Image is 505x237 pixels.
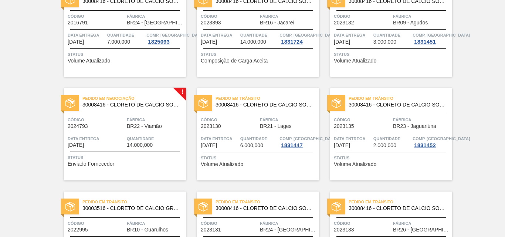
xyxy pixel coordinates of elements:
span: 2023131 [201,227,221,233]
a: Comp. [GEOGRAPHIC_DATA]1831724 [279,31,317,45]
span: Pedido em Trânsito [349,95,452,102]
span: 08/09/2025 [68,39,84,45]
span: 30008416 - CLORETO DE CALCIO SOLUCAO 40% [216,102,313,108]
span: Volume Atualizado [334,162,376,167]
span: Fábrica [260,116,317,123]
span: Fábrica [393,13,450,20]
a: Comp. [GEOGRAPHIC_DATA]1831447 [279,135,317,148]
span: 7.000,000 [107,39,130,45]
span: 2022995 [68,227,88,233]
span: 14/09/2025 [334,143,350,148]
span: 2023133 [334,227,354,233]
span: BR16 - Jacareí [260,20,294,26]
img: status [65,98,75,108]
img: status [199,202,208,211]
span: 2.000,000 [373,143,396,148]
span: Fábrica [260,13,317,20]
span: 3.000,000 [373,39,396,45]
span: Quantidade [127,135,184,142]
span: 2023132 [334,20,354,26]
span: Código [201,13,258,20]
span: Fábrica [393,116,450,123]
span: BR24 - Ponta Grossa [127,20,184,26]
span: Código [68,220,125,227]
span: Data entrega [68,135,125,142]
span: Comp. Carga [413,135,470,142]
span: Pedido em Negociação [82,95,186,102]
span: 14.000,000 [127,142,153,148]
span: Código [201,116,258,123]
span: 11/09/2025 [201,39,217,45]
span: BR09 - Agudos [393,20,428,26]
span: 2023135 [334,123,354,129]
span: 30008416 - CLORETO DE CALCIO SOLUCAO 40% [349,206,446,211]
span: Data entrega [334,31,372,39]
span: Quantidade [107,31,145,39]
span: Enviado Fornecedor [68,161,114,167]
span: 30008416 - CLORETO DE CALCIO SOLUCAO 40% [82,102,180,108]
span: Código [68,116,125,123]
span: Status [201,51,317,58]
span: Quantidade [373,135,411,142]
span: 12/09/2025 [334,39,350,45]
a: statusPedido em Trânsito30008416 - CLORETO DE CALCIO SOLUCAO 40%Código2023135FábricaBR23 - Jaguar... [319,88,452,180]
span: Código [334,220,391,227]
span: Data entrega [201,31,238,39]
span: Volume Atualizado [201,162,243,167]
div: 1831447 [279,142,304,148]
div: 1831724 [279,39,304,45]
img: status [332,202,341,211]
span: 6.000,000 [240,143,263,148]
span: Pedido em Trânsito [82,198,186,206]
span: Comp. Carga [146,31,204,39]
span: 2023130 [201,123,221,129]
span: Código [201,220,258,227]
div: 1831452 [413,142,437,148]
span: Comp. Carga [279,135,337,142]
span: Data entrega [68,31,105,39]
span: BR21 - Lages [260,123,292,129]
div: 1825093 [146,39,171,45]
span: Volume Atualizado [334,58,376,64]
span: BR10 - Guarulhos [127,227,168,233]
img: status [332,98,341,108]
span: BR22 - Viamão [127,123,162,129]
span: Quantidade [240,135,278,142]
span: Fábrica [260,220,317,227]
a: Comp. [GEOGRAPHIC_DATA]1831452 [413,135,450,148]
span: Fábrica [127,13,184,20]
a: Comp. [GEOGRAPHIC_DATA]1825093 [146,31,184,45]
span: Data entrega [201,135,238,142]
span: Volume Atualizado [68,58,110,64]
span: 13/09/2025 [68,142,84,148]
span: Código [334,116,391,123]
span: Quantidade [240,31,278,39]
span: 30003516 - CLORETO DE CALCIO;GRANULADO;75% [82,206,180,211]
span: Status [201,154,317,162]
span: BR26 - Uberlândia [393,227,450,233]
span: 30008416 - CLORETO DE CALCIO SOLUCAO 40% [349,102,446,108]
span: 30008416 - CLORETO DE CALCIO SOLUCAO 40% [216,206,313,211]
a: !statusPedido em Negociação30008416 - CLORETO DE CALCIO SOLUCAO 40%Código2024793FábricaBR22 - Via... [53,88,186,180]
span: 14.000,000 [240,39,266,45]
span: Pedido em Trânsito [216,95,319,102]
img: status [199,98,208,108]
span: Código [68,13,125,20]
span: 2024793 [68,123,88,129]
span: Comp. Carga [413,31,470,39]
span: Quantidade [373,31,411,39]
span: BR23 - Jaguariúna [393,123,436,129]
span: Pedido em Trânsito [349,198,452,206]
span: Fábrica [393,220,450,227]
a: statusPedido em Trânsito30008416 - CLORETO DE CALCIO SOLUCAO 40%Código2023130FábricaBR21 - LagesD... [186,88,319,180]
span: BR24 - Ponta Grossa [260,227,317,233]
span: Pedido em Trânsito [216,198,319,206]
span: 2023893 [201,20,221,26]
span: Status [334,51,450,58]
span: Fábrica [127,116,184,123]
span: Comp. Carga [279,31,337,39]
span: 2016791 [68,20,88,26]
a: Comp. [GEOGRAPHIC_DATA]1831451 [413,31,450,45]
span: Composição de Carga Aceita [201,58,268,64]
span: Status [334,154,450,162]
